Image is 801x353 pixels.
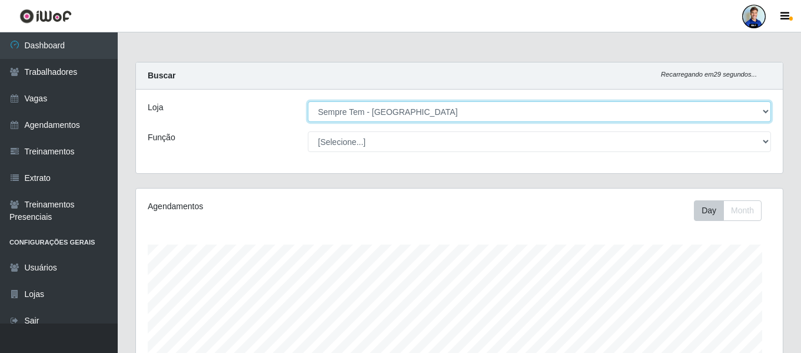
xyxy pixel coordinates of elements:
[694,200,762,221] div: First group
[661,71,757,78] i: Recarregando em 29 segundos...
[148,131,175,144] label: Função
[148,101,163,114] label: Loja
[723,200,762,221] button: Month
[694,200,771,221] div: Toolbar with button groups
[148,200,397,213] div: Agendamentos
[19,9,72,24] img: CoreUI Logo
[694,200,724,221] button: Day
[148,71,175,80] strong: Buscar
